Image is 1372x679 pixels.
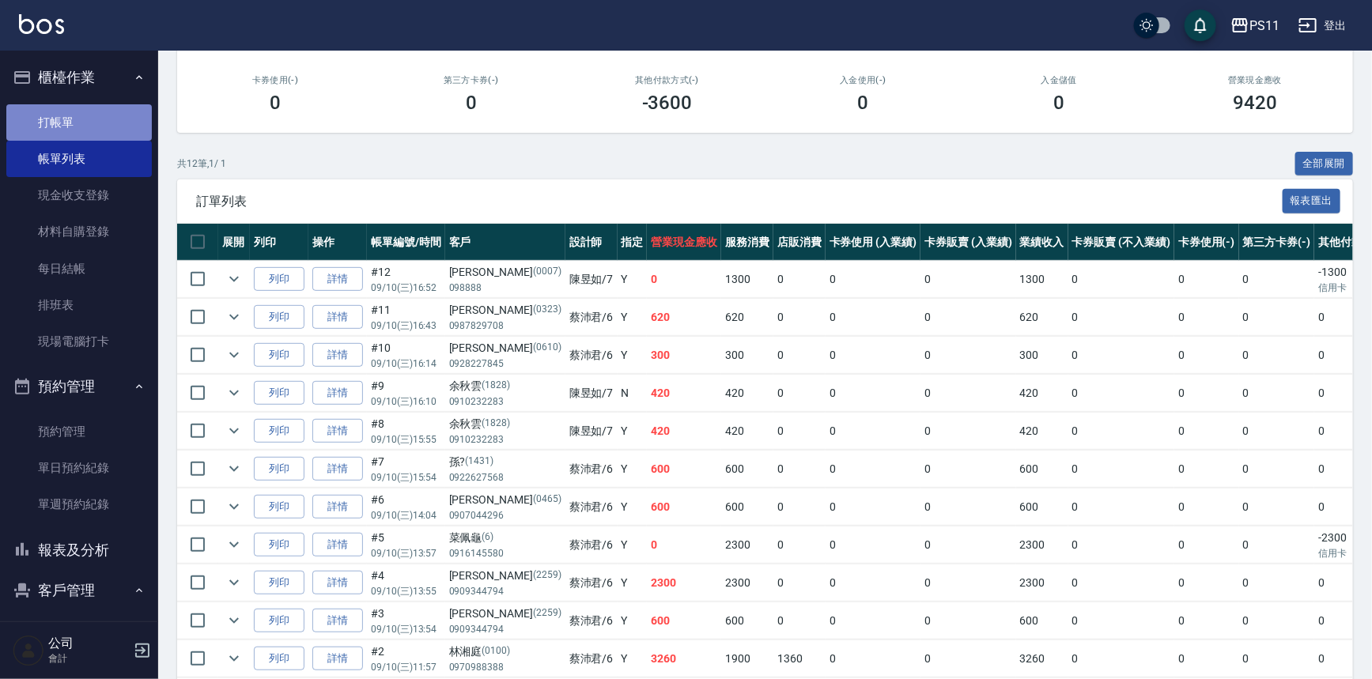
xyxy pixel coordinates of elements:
[449,281,561,295] p: 098888
[1016,451,1068,488] td: 600
[773,299,826,336] td: 0
[449,660,561,674] p: 0970988388
[1295,152,1354,176] button: 全部展開
[6,366,152,407] button: 預約管理
[773,451,826,488] td: 0
[647,526,721,564] td: 0
[826,526,921,564] td: 0
[371,622,441,636] p: 09/10 (三) 13:54
[647,640,721,677] td: 3260
[618,640,648,677] td: Y
[1016,337,1068,374] td: 300
[6,486,152,522] a: 單週預約紀錄
[1174,413,1239,450] td: 0
[533,568,561,584] p: (2259)
[48,651,129,666] p: 會計
[1283,193,1341,208] a: 報表匯出
[721,451,773,488] td: 600
[367,451,445,488] td: #7
[367,564,445,602] td: #4
[1068,261,1174,298] td: 0
[6,141,152,177] a: 帳單列表
[312,571,363,595] a: 詳情
[449,302,561,319] div: [PERSON_NAME]
[721,526,773,564] td: 2300
[371,546,441,560] p: 09/10 (三) 13:57
[1068,375,1174,412] td: 0
[826,337,921,374] td: 0
[449,508,561,522] p: 0907044296
[449,643,561,660] div: 林湘庭
[826,261,921,298] td: 0
[565,224,618,261] th: 設計師
[1239,489,1315,526] td: 0
[565,261,618,298] td: 陳昱如 /7
[466,454,494,470] p: (1431)
[826,640,921,677] td: 0
[367,299,445,336] td: #11
[1068,337,1174,374] td: 0
[1239,602,1315,639] td: 0
[647,564,721,602] td: 2300
[1016,224,1068,261] th: 業績收入
[254,571,304,595] button: 列印
[1174,451,1239,488] td: 0
[826,451,921,488] td: 0
[449,394,561,409] p: 0910232283
[449,568,561,584] div: [PERSON_NAME]
[1239,299,1315,336] td: 0
[1239,526,1315,564] td: 0
[647,375,721,412] td: 420
[312,267,363,292] a: 詳情
[533,302,561,319] p: (0323)
[1239,375,1315,412] td: 0
[565,526,618,564] td: 蔡沛君 /6
[367,261,445,298] td: #12
[920,375,1016,412] td: 0
[920,224,1016,261] th: 卡券販賣 (入業績)
[1016,413,1068,450] td: 420
[920,602,1016,639] td: 0
[565,375,618,412] td: 陳昱如 /7
[6,251,152,287] a: 每日結帳
[857,92,868,114] h3: 0
[647,224,721,261] th: 營業現金應收
[367,602,445,639] td: #3
[371,356,441,371] p: 09/10 (三) 16:14
[721,224,773,261] th: 服務消費
[254,533,304,557] button: 列印
[371,660,441,674] p: 09/10 (三) 11:57
[642,92,693,114] h3: -3600
[1292,11,1353,40] button: 登出
[721,640,773,677] td: 1900
[618,489,648,526] td: Y
[721,413,773,450] td: 420
[449,546,561,560] p: 0916145580
[371,281,441,295] p: 09/10 (三) 16:52
[1185,9,1216,41] button: save
[449,530,561,546] div: 菜佩龜
[367,337,445,374] td: #10
[222,533,246,556] button: expand row
[254,305,304,330] button: 列印
[13,635,44,666] img: Person
[222,609,246,632] button: expand row
[565,337,618,374] td: 蔡沛君 /6
[254,609,304,633] button: 列印
[177,157,226,171] p: 共 12 筆, 1 / 1
[449,416,561,432] div: 余秋雲
[308,224,367,261] th: 操作
[449,319,561,333] p: 0987829708
[367,375,445,412] td: #9
[721,375,773,412] td: 420
[1068,526,1174,564] td: 0
[1239,451,1315,488] td: 0
[533,492,561,508] p: (0465)
[371,508,441,522] p: 09/10 (三) 14:04
[1016,375,1068,412] td: 420
[312,457,363,481] a: 詳情
[773,413,826,450] td: 0
[6,287,152,323] a: 排班表
[445,224,565,261] th: 客戶
[618,413,648,450] td: Y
